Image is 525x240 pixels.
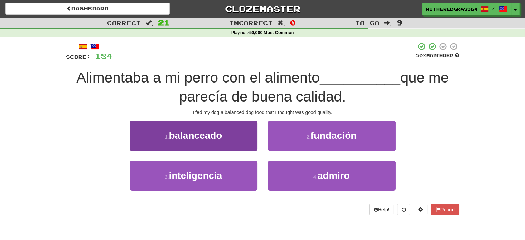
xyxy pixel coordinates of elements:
button: 1.balanceado [130,121,257,151]
span: WitheredGrass6488 [426,6,477,12]
span: balanceado [169,130,222,141]
button: Round history (alt+y) [397,204,410,215]
span: : [146,20,153,26]
div: I fed my dog a balanced dog food that I thought was good quality. [66,109,459,116]
span: 50 % [416,52,426,58]
span: Score: [66,54,91,60]
span: inteligencia [169,170,222,181]
a: WitheredGrass6488 / [422,3,511,15]
button: 2.fundación [268,121,396,151]
span: 9 [397,18,402,27]
button: Report [431,204,459,215]
span: fundación [310,130,357,141]
div: / [66,42,113,51]
span: Incorrect [229,19,273,26]
span: 0 [290,18,296,27]
span: __________ [320,69,400,86]
small: 3 . [165,174,169,180]
span: 21 [158,18,170,27]
span: : [278,20,285,26]
span: Alimentaba a mi perro con el alimento [76,69,320,86]
small: 4 . [313,174,318,180]
span: To go [355,19,379,26]
span: 184 [95,51,113,60]
button: Help! [369,204,394,215]
span: : [384,20,392,26]
small: 1 . [165,134,169,140]
span: que me parecía de buena calidad. [179,69,449,105]
button: 3.inteligencia [130,161,257,191]
div: Mastered [416,52,459,59]
span: admiro [318,170,350,181]
a: Dashboard [5,3,170,15]
strong: >50,000 Most Common [246,30,294,35]
small: 2 . [307,134,311,140]
button: 4.admiro [268,161,396,191]
a: Clozemaster [180,3,345,15]
span: / [492,6,496,10]
span: Correct [107,19,141,26]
